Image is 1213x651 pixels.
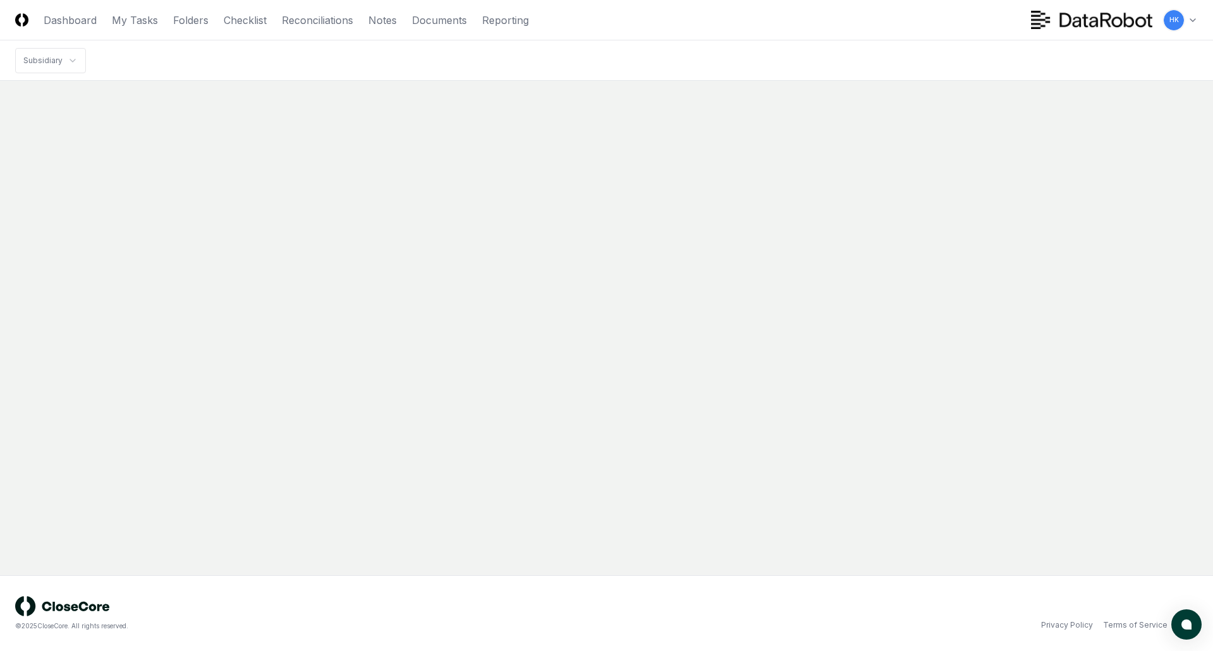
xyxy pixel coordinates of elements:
[44,13,97,28] a: Dashboard
[1103,619,1168,631] a: Terms of Service
[1169,15,1179,25] span: HK
[224,13,267,28] a: Checklist
[15,13,28,27] img: Logo
[15,621,606,631] div: © 2025 CloseCore. All rights reserved.
[112,13,158,28] a: My Tasks
[1171,609,1202,640] button: atlas-launcher
[15,596,110,616] img: logo
[173,13,208,28] a: Folders
[23,55,63,66] div: Subsidiary
[1162,9,1185,32] button: HK
[1031,11,1152,29] img: DataRobot logo
[482,13,529,28] a: Reporting
[368,13,397,28] a: Notes
[282,13,353,28] a: Reconciliations
[1041,619,1093,631] a: Privacy Policy
[15,48,86,73] nav: breadcrumb
[412,13,467,28] a: Documents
